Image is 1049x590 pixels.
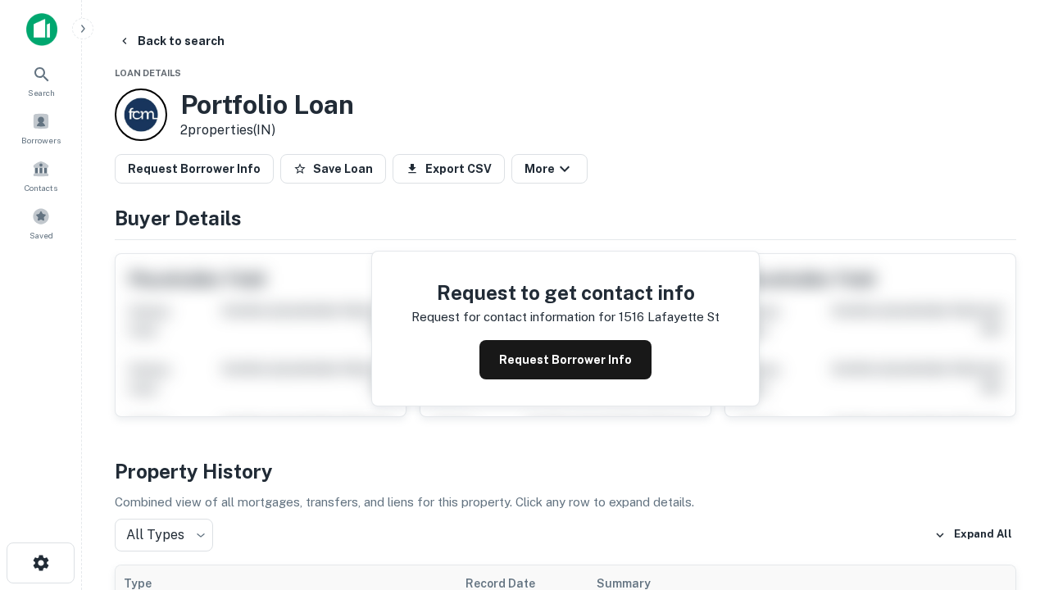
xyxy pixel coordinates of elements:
p: 1516 lafayette st [619,307,720,327]
p: Request for contact information for [411,307,615,327]
h4: Buyer Details [115,203,1016,233]
span: Borrowers [21,134,61,147]
a: Saved [5,201,77,245]
span: Search [28,86,55,99]
a: Contacts [5,153,77,197]
a: Borrowers [5,106,77,150]
button: Export CSV [393,154,505,184]
p: 2 properties (IN) [180,120,354,140]
button: Save Loan [280,154,386,184]
p: Combined view of all mortgages, transfers, and liens for this property. Click any row to expand d... [115,492,1016,512]
h3: Portfolio Loan [180,89,354,120]
button: Request Borrower Info [479,340,652,379]
span: Contacts [25,181,57,194]
iframe: Chat Widget [967,459,1049,538]
h4: Request to get contact info [411,278,720,307]
img: capitalize-icon.png [26,13,57,46]
a: Search [5,58,77,102]
button: More [511,154,588,184]
button: Request Borrower Info [115,154,274,184]
button: Expand All [930,523,1016,547]
h4: Property History [115,456,1016,486]
span: Saved [30,229,53,242]
span: Loan Details [115,68,181,78]
button: Back to search [111,26,231,56]
div: All Types [115,519,213,551]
